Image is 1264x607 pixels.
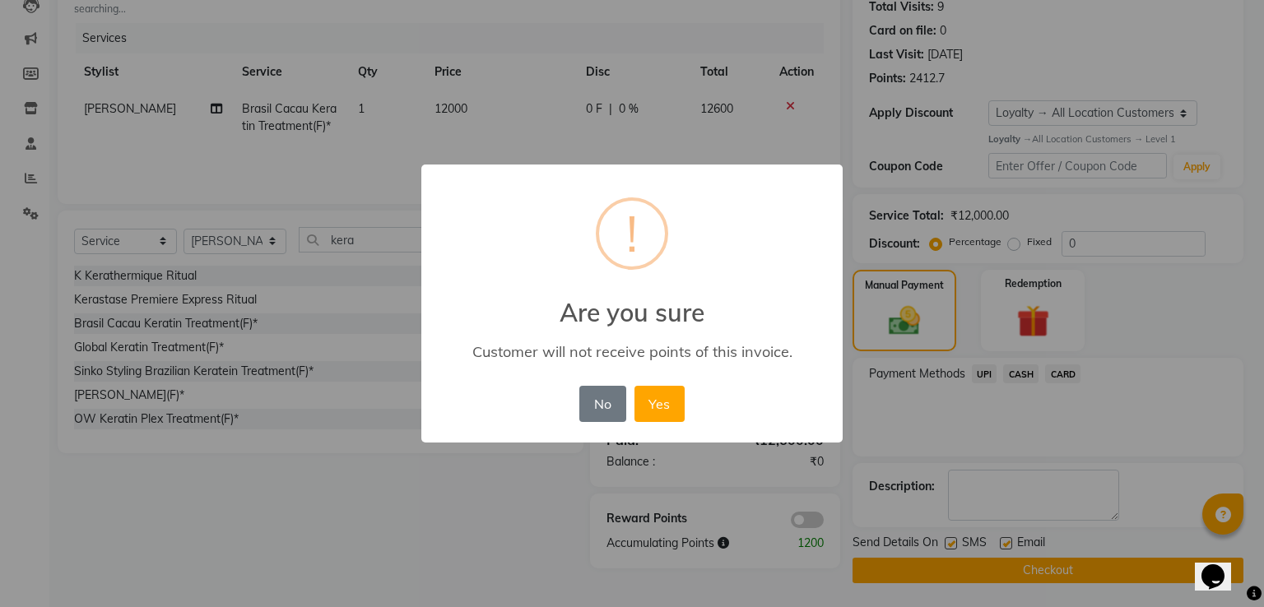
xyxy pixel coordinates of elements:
[634,386,685,422] button: Yes
[626,201,638,266] div: !
[579,386,625,422] button: No
[445,342,819,361] div: Customer will not receive points of this invoice.
[421,278,843,327] h2: Are you sure
[1195,541,1248,591] iframe: chat widget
